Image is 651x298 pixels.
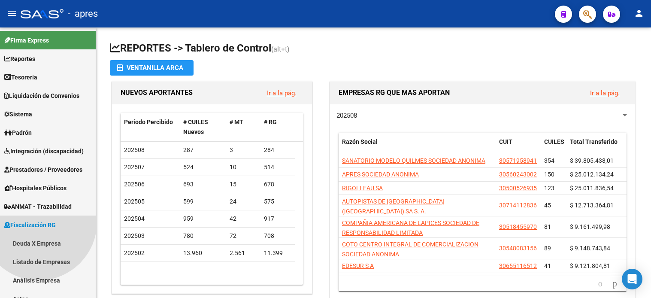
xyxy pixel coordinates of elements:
[121,113,180,141] datatable-header-cell: Período Percibido
[110,41,637,56] h1: REPORTES -> Tablero de Control
[570,185,614,192] span: $ 25.011.836,54
[609,279,621,289] a: go to next page
[499,185,537,192] span: 30500526935
[570,138,618,145] span: Total Transferido
[499,245,537,252] span: 30548083156
[499,171,537,178] span: 30560243002
[342,219,479,236] span: COMPAÑIA AMERICANA DE LAPICES SOCIEDAD DE RESPONSABILIDAD LIMITADA
[183,145,223,155] div: 287
[124,181,145,188] span: 202506
[124,198,145,205] span: 202505
[264,231,291,241] div: 708
[230,145,257,155] div: 3
[4,54,35,64] span: Reportes
[4,128,32,137] span: Padrón
[339,88,450,97] span: EMPRESAS RG QUE MAS APORTAN
[264,248,291,258] div: 11.399
[121,88,193,97] span: NUEVOS APORTANTES
[264,179,291,189] div: 678
[4,109,32,119] span: Sistema
[496,133,541,161] datatable-header-cell: CUIT
[4,220,56,230] span: Fiscalización RG
[4,73,37,82] span: Tesorería
[124,146,145,153] span: 202508
[230,162,257,172] div: 10
[124,232,145,239] span: 202503
[594,279,606,289] a: go to previous page
[342,198,445,215] span: AUTOPISTAS DE [GEOGRAPHIC_DATA] ([GEOGRAPHIC_DATA]) SA S. A.
[271,45,290,53] span: (alt+t)
[342,157,485,164] span: SANATORIO MODELO QUILMES SOCIEDAD ANONIMA
[264,145,291,155] div: 284
[264,214,291,224] div: 917
[622,269,642,289] div: Open Intercom Messenger
[499,202,537,209] span: 30714112836
[499,157,537,164] span: 30571958941
[339,133,496,161] datatable-header-cell: Razón Social
[4,165,82,174] span: Prestadores / Proveedores
[124,164,145,170] span: 202507
[336,112,357,119] span: 202508
[183,197,223,207] div: 599
[124,249,145,256] span: 202502
[570,157,614,164] span: $ 39.805.438,01
[590,89,620,97] a: Ir a la pág.
[570,245,610,252] span: $ 9.148.743,84
[264,197,291,207] div: 575
[260,113,295,141] datatable-header-cell: # RG
[544,138,564,145] span: CUILES
[342,185,383,192] span: RIGOLLEAU SA
[544,185,554,192] span: 123
[183,214,223,224] div: 959
[183,179,223,189] div: 693
[566,133,627,161] datatable-header-cell: Total Transferido
[342,171,419,178] span: APRES SOCIEDAD ANONIMA
[499,223,537,230] span: 30518455970
[7,8,17,18] mat-icon: menu
[570,171,614,178] span: $ 25.012.134,24
[342,241,478,258] span: COTO CENTRO INTEGRAL DE COMERCIALIZACION SOCIEDAD ANONIMA
[570,262,610,269] span: $ 9.121.804,81
[230,197,257,207] div: 24
[68,4,98,23] span: - apres
[230,231,257,241] div: 72
[342,138,378,145] span: Razón Social
[541,133,566,161] datatable-header-cell: CUILES
[570,223,610,230] span: $ 9.161.499,98
[583,85,627,101] button: Ir a la pág.
[264,119,277,125] span: # RG
[230,119,243,125] span: # MT
[260,85,303,101] button: Ir a la pág.
[544,245,551,252] span: 89
[499,138,512,145] span: CUIT
[183,119,208,135] span: # CUILES Nuevos
[634,8,644,18] mat-icon: person
[230,214,257,224] div: 42
[544,202,551,209] span: 45
[110,60,194,76] button: Ventanilla ARCA
[570,202,614,209] span: $ 12.713.364,81
[4,36,49,45] span: Firma Express
[183,248,223,258] div: 13.960
[124,215,145,222] span: 202504
[117,60,187,76] div: Ventanilla ARCA
[342,262,374,269] span: EDESUR S A
[4,146,84,156] span: Integración (discapacidad)
[4,183,67,193] span: Hospitales Públicos
[124,119,173,125] span: Período Percibido
[230,248,257,258] div: 2.561
[544,157,554,164] span: 354
[183,162,223,172] div: 524
[544,171,554,178] span: 150
[4,202,72,211] span: ANMAT - Trazabilidad
[544,223,551,230] span: 81
[544,262,551,269] span: 41
[499,262,537,269] span: 30655116512
[4,91,79,100] span: Liquidación de Convenios
[183,231,223,241] div: 780
[264,162,291,172] div: 514
[226,113,260,141] datatable-header-cell: # MT
[267,89,297,97] a: Ir a la pág.
[230,179,257,189] div: 15
[180,113,226,141] datatable-header-cell: # CUILES Nuevos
